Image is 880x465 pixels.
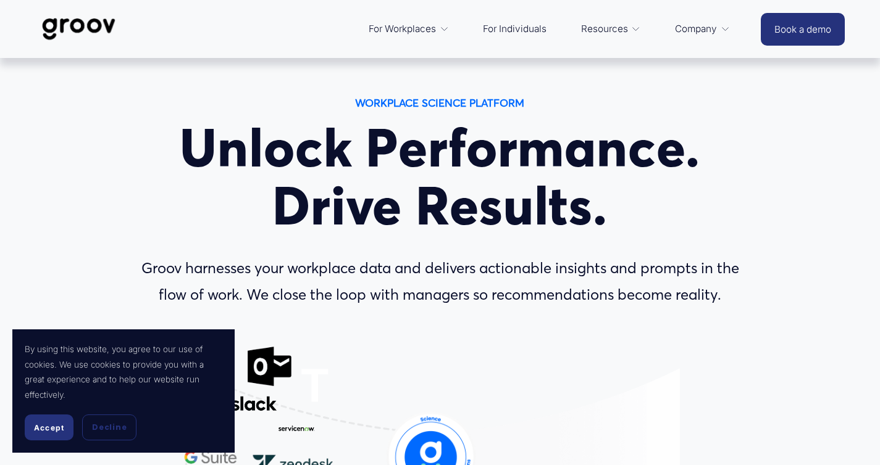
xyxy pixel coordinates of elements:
[137,255,743,308] p: Groov harnesses your workplace data and delivers actionable insights and prompts in the flow of w...
[675,20,717,38] span: Company
[761,13,845,46] a: Book a demo
[82,414,136,440] button: Decline
[34,423,64,432] span: Accept
[25,342,222,402] p: By using this website, you agree to our use of cookies. We use cookies to provide you with a grea...
[92,422,127,433] span: Decline
[575,14,647,44] a: folder dropdown
[362,14,455,44] a: folder dropdown
[25,414,73,440] button: Accept
[477,14,553,44] a: For Individuals
[355,96,524,109] strong: WORKPLACE SCIENCE PLATFORM
[669,14,736,44] a: folder dropdown
[12,329,235,453] section: Cookie banner
[35,9,122,49] img: Groov | Workplace Science Platform | Unlock Performance | Drive Results
[137,119,743,234] h1: Unlock Performance. Drive Results.
[581,20,628,38] span: Resources
[369,20,436,38] span: For Workplaces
